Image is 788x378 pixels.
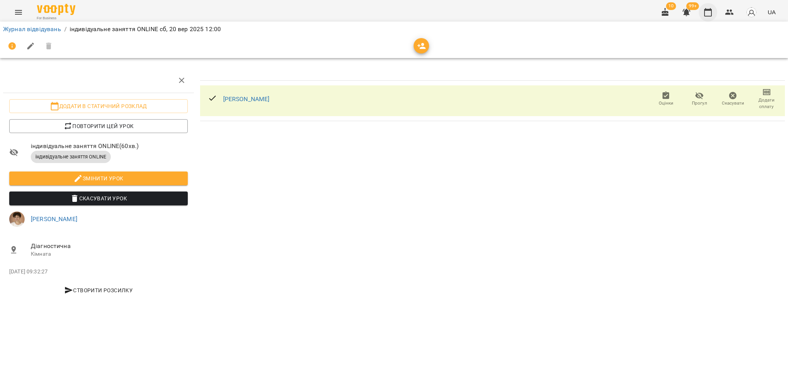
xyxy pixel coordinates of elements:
[31,215,77,223] a: [PERSON_NAME]
[31,153,111,160] span: індивідуальне заняття ONLINE
[9,211,25,227] img: 31d4c4074aa92923e42354039cbfc10a.jpg
[15,174,182,183] span: Змінити урок
[9,191,188,205] button: Скасувати Урок
[223,95,270,103] a: [PERSON_NAME]
[15,102,182,111] span: Додати в статичний розклад
[755,97,779,110] span: Додати сплату
[31,241,188,251] span: Діагностична
[3,25,61,33] a: Журнал відвідувань
[686,2,699,10] span: 99+
[37,16,75,21] span: For Business
[9,283,188,297] button: Створити розсилку
[649,88,683,110] button: Оцінки
[768,8,776,16] span: UA
[31,250,188,258] p: Кімната
[9,3,28,22] button: Menu
[692,100,707,107] span: Прогул
[15,194,182,203] span: Скасувати Урок
[746,7,757,18] img: avatar_s.png
[659,100,673,107] span: Оцінки
[750,88,783,110] button: Додати сплату
[31,142,188,151] span: індивідуальне заняття ONLINE ( 60 хв. )
[64,25,67,34] li: /
[12,286,185,295] span: Створити розсилку
[666,2,676,10] span: 10
[9,119,188,133] button: Повторити цей урок
[716,88,750,110] button: Скасувати
[9,99,188,113] button: Додати в статичний розклад
[9,172,188,185] button: Змінити урок
[3,25,785,34] nav: breadcrumb
[70,25,221,34] p: індивідуальне заняття ONLINE сб, 20 вер 2025 12:00
[722,100,744,107] span: Скасувати
[765,5,779,19] button: UA
[683,88,716,110] button: Прогул
[15,122,182,131] span: Повторити цей урок
[37,4,75,15] img: Voopty Logo
[9,268,188,276] p: [DATE] 09:32:27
